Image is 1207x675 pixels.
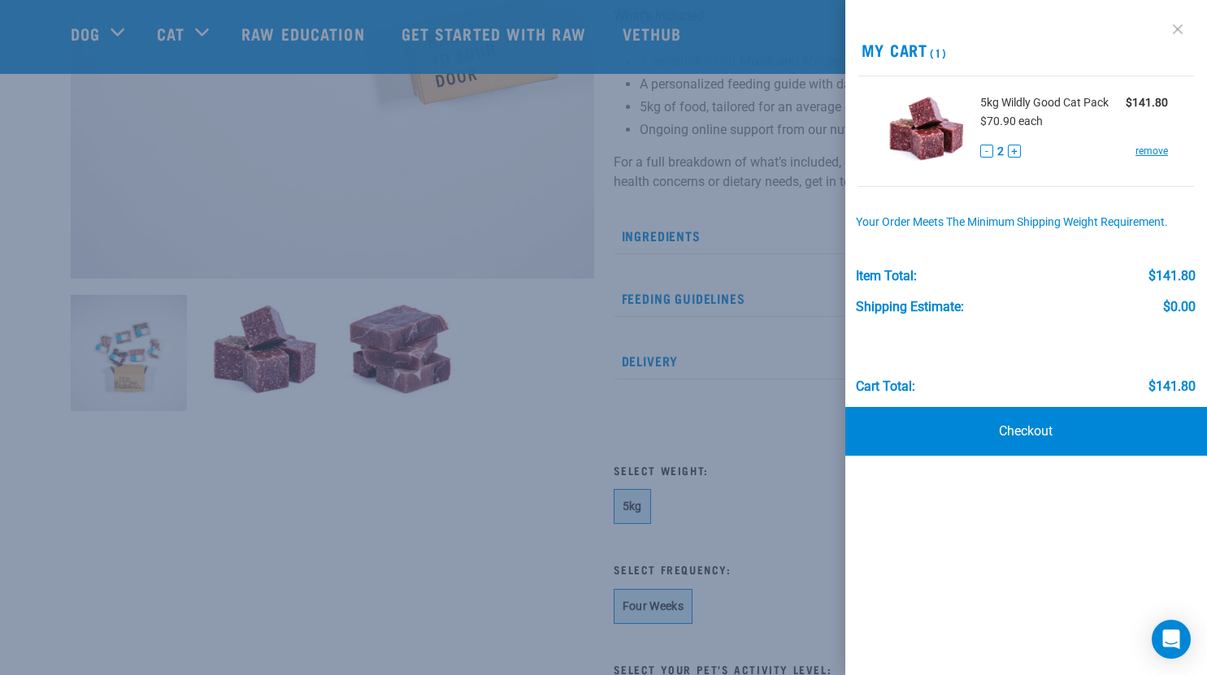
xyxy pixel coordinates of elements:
div: Item Total: [856,269,917,283]
div: Your order meets the minimum shipping weight requirement. [856,216,1196,229]
div: $141.80 [1148,379,1196,394]
strong: $141.80 [1126,96,1168,109]
a: remove [1135,144,1168,158]
div: $141.80 [1148,269,1196,283]
div: Open Intercom Messenger [1152,620,1191,659]
img: Wildly Good Cat Pack [884,89,968,173]
button: + [1008,145,1021,158]
span: 5kg Wildly Good Cat Pack [980,94,1109,111]
span: 2 [997,143,1004,160]
div: $0.00 [1163,300,1196,314]
span: (1) [927,50,946,55]
span: $70.90 each [980,115,1043,128]
button: - [980,145,993,158]
div: Shipping Estimate: [856,300,964,314]
div: Cart total: [856,379,915,394]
